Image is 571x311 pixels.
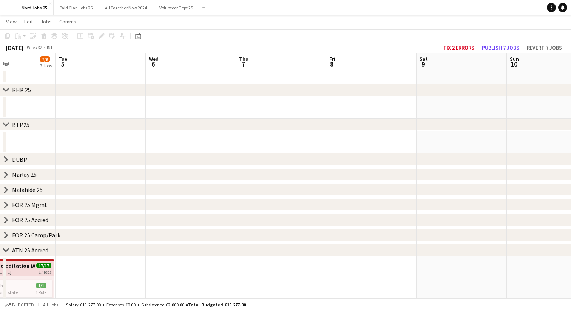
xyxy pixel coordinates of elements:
span: Fri [329,56,335,62]
span: 1 Role [35,289,46,295]
div: IST [47,45,53,50]
div: Malahide 25 [12,186,43,193]
div: FOR 25 Camp/Park [12,231,60,239]
button: Nord Jobs 25 [15,0,54,15]
span: 6 [148,60,159,68]
span: Jobs [40,18,52,25]
span: Total Budgeted €15 277.00 [188,302,246,308]
a: Comms [56,17,79,26]
button: All Together Now 2024 [99,0,153,15]
a: Jobs [37,17,55,26]
span: Sat [420,56,428,62]
div: BTP25 [12,121,29,128]
div: FOR 25 Mgmt [12,201,47,209]
button: Paid Clan Jobs 25 [54,0,99,15]
span: 9 [418,60,428,68]
span: Wed [149,56,159,62]
a: Edit [21,17,36,26]
div: FOR 25 Accred [12,216,48,224]
div: 17 jobs [39,268,51,275]
span: Tue [59,56,67,62]
div: ATN 25 Accred [12,246,48,254]
div: RHK 25 [12,86,31,94]
span: 7/9 [40,56,50,62]
span: View [6,18,17,25]
div: Salary €13 277.00 + Expenses €0.00 + Subsistence €2 000.00 = [66,302,246,308]
span: 5 [57,60,67,68]
div: Marlay 25 [12,171,37,178]
span: Sun [510,56,519,62]
button: Fix 2 errors [441,43,477,53]
span: Thu [239,56,248,62]
button: Budgeted [4,301,35,309]
button: Publish 7 jobs [479,43,522,53]
span: Week 32 [25,45,44,50]
span: Comms [59,18,76,25]
div: DUBP [12,156,27,163]
span: 8 [328,60,335,68]
a: View [3,17,20,26]
span: 1/1 [36,283,46,288]
span: Edit [24,18,33,25]
span: 7 [238,60,248,68]
span: 10 [509,60,519,68]
span: All jobs [42,302,60,308]
div: [DATE] [6,44,23,51]
button: Volunteer Dept 25 [153,0,199,15]
span: 17/17 [36,263,51,268]
span: Budgeted [12,302,34,308]
div: 7 Jobs [40,63,52,68]
button: Revert 7 jobs [524,43,565,53]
